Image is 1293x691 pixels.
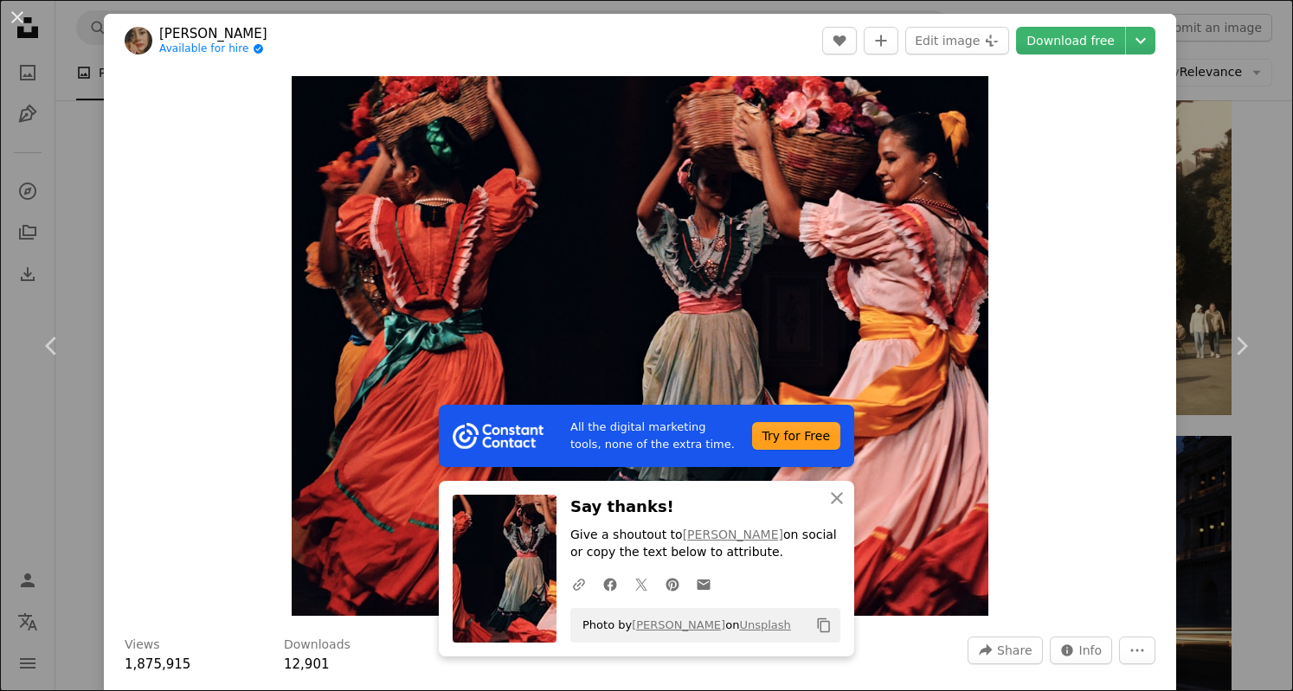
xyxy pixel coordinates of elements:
[905,27,1009,54] button: Edit image
[292,76,988,616] button: Zoom in on this image
[125,637,160,654] h3: Views
[657,566,688,601] a: Share on Pinterest
[1016,27,1125,54] a: Download free
[968,637,1042,664] button: Share this image
[284,637,351,654] h3: Downloads
[1189,263,1293,429] a: Next
[1079,637,1103,663] span: Info
[439,405,854,467] a: All the digital marketing tools, none of the extra time.Try for Free
[997,637,1032,663] span: Share
[739,618,790,631] a: Unsplash
[1050,637,1113,664] button: Stats about this image
[632,618,725,631] a: [PERSON_NAME]
[570,419,738,453] span: All the digital marketing tools, none of the extra time.
[864,27,898,54] button: Add to Collection
[1119,637,1155,664] button: More Actions
[453,423,544,449] img: file-1754318165549-24bf788d5b37
[284,656,330,672] span: 12,901
[159,42,267,56] a: Available for hire
[626,566,657,601] a: Share on Twitter
[292,76,988,616] img: women in green and brown dress dancing
[570,495,840,520] h3: Say thanks!
[752,422,840,450] div: Try for Free
[125,656,190,672] span: 1,875,915
[1126,27,1155,54] button: Choose download size
[574,611,791,639] span: Photo by on
[822,27,857,54] button: Like
[125,27,152,54] img: Go to Jennie Clavel's profile
[159,25,267,42] a: [PERSON_NAME]
[570,527,840,561] p: Give a shoutout to on social or copy the text below to attribute.
[595,566,626,601] a: Share on Facebook
[683,528,783,541] a: [PERSON_NAME]
[688,566,719,601] a: Share over email
[809,611,839,640] button: Copy to clipboard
